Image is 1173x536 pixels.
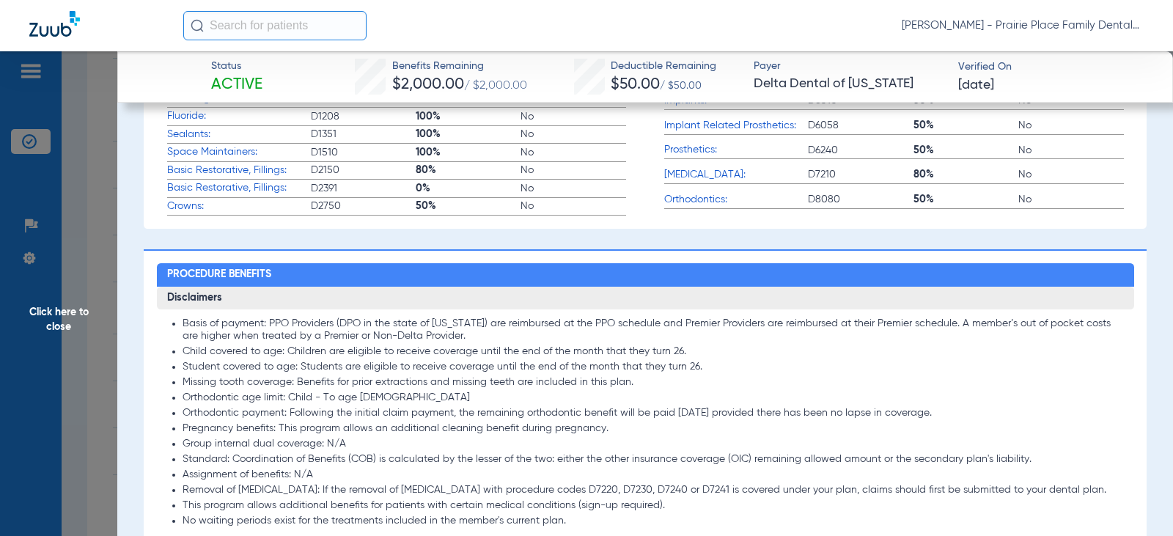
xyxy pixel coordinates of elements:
li: Removal of [MEDICAL_DATA]: If the removal of [MEDICAL_DATA] with procedure codes D7220, D7230, D7... [183,484,1124,497]
span: Crowns: [167,199,311,214]
span: D1351 [311,127,416,142]
span: No [521,109,625,124]
img: Zuub Logo [29,11,80,37]
span: D2750 [311,199,416,213]
input: Search for patients [183,11,367,40]
li: Standard: Coordination of Benefits (COB) is calculated by the lesser of the two: either the other... [183,453,1124,466]
li: No waiting periods exist for the treatments included in the member's current plan. [183,515,1124,528]
span: No [1018,192,1123,207]
span: [DATE] [958,76,994,95]
span: Deductible Remaining [611,59,716,74]
span: D8080 [808,192,913,207]
span: Active [211,75,262,95]
span: D2150 [311,163,416,177]
span: Space Maintainers: [167,144,311,160]
span: D1510 [311,145,416,160]
span: Verified On [958,59,1150,75]
span: D1208 [311,109,416,124]
span: Prosthetics: [664,142,808,158]
span: $50.00 [611,77,660,92]
li: This program allows additional benefits for patients with certain medical conditions (sign-up req... [183,499,1124,513]
span: 50% [416,199,521,213]
span: Payer [754,59,945,74]
span: 100% [416,109,521,124]
span: Orthodontics: [664,192,808,208]
span: 100% [416,145,521,160]
li: Student covered to age: Students are eligible to receive coverage until the end of the month that... [183,361,1124,374]
span: D6240 [808,143,913,158]
span: 0% [416,181,521,196]
span: Delta Dental of [US_STATE] [754,75,945,93]
li: Missing tooth coverage: Benefits for prior extractions and missing teeth are included in this plan. [183,376,1124,389]
h3: Disclaimers [157,287,1134,310]
span: No [1018,167,1123,182]
span: D6058 [808,118,913,133]
span: / $50.00 [660,81,702,91]
li: Basis of payment: PPO Providers (DPO in the state of [US_STATE]) are reimbursed at the PPO schedu... [183,317,1124,343]
img: Search Icon [191,19,204,32]
li: Child covered to age: Children are eligible to receive coverage until the end of the month that t... [183,345,1124,359]
li: Orthodontic age limit: Child - To age [DEMOGRAPHIC_DATA] [183,392,1124,405]
span: D7210 [808,167,913,182]
span: [PERSON_NAME] - Prairie Place Family Dental [902,18,1144,33]
span: Implant Related Prosthetics: [664,118,808,133]
span: 50% [913,143,1018,158]
span: D2391 [311,181,416,196]
span: Sealants: [167,127,311,142]
span: Basic Restorative, Fillings: [167,163,311,178]
li: Pregnancy benefits: This program allows an additional cleaning benefit during pregnancy. [183,422,1124,436]
span: No [1018,118,1123,133]
span: No [521,199,625,213]
span: No [521,127,625,142]
span: Basic Restorative, Fillings: [167,180,311,196]
h2: Procedure Benefits [157,263,1134,287]
span: No [521,181,625,196]
span: No [521,163,625,177]
span: Status [211,59,262,74]
li: Orthodontic payment: Following the initial claim payment, the remaining orthodontic benefit will ... [183,407,1124,420]
span: Fluoride: [167,109,311,124]
span: 50% [913,192,1018,207]
span: 80% [416,163,521,177]
span: No [1018,143,1123,158]
span: 80% [913,167,1018,182]
span: [MEDICAL_DATA]: [664,167,808,183]
span: $2,000.00 [392,77,464,92]
li: Group internal dual coverage: N/A [183,438,1124,451]
span: Benefits Remaining [392,59,527,74]
span: 100% [416,127,521,142]
span: 50% [913,118,1018,133]
li: Assignment of benefits: N/A [183,469,1124,482]
span: / $2,000.00 [464,80,527,92]
span: No [521,145,625,160]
